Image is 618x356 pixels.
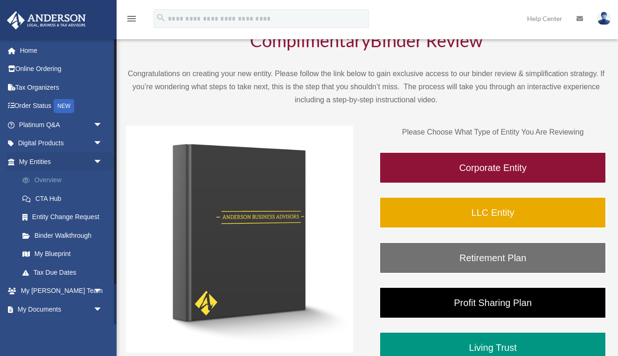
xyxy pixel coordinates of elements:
[379,287,606,319] a: Profit Sharing Plan
[7,134,117,153] a: Digital Productsarrow_drop_down
[250,29,370,51] span: Complimentary
[7,152,117,171] a: My Entitiesarrow_drop_down
[379,197,606,228] a: LLC Entity
[93,319,112,338] span: arrow_drop_down
[13,171,117,190] a: Overview
[93,152,112,171] span: arrow_drop_down
[13,208,117,227] a: Entity Change Request
[7,97,117,116] a: Order StatusNEW
[93,282,112,301] span: arrow_drop_down
[379,126,606,139] p: Please Choose What Type of Entity You Are Reviewing
[13,189,117,208] a: CTA Hub
[379,242,606,274] a: Retirement Plan
[13,263,117,282] a: Tax Due Dates
[4,11,89,29] img: Anderson Advisors Platinum Portal
[7,319,117,337] a: Online Learningarrow_drop_down
[54,99,74,113] div: NEW
[93,300,112,319] span: arrow_drop_down
[93,134,112,153] span: arrow_drop_down
[370,29,483,51] span: Binder Review
[7,115,117,134] a: Platinum Q&Aarrow_drop_down
[7,282,117,300] a: My [PERSON_NAME] Teamarrow_drop_down
[126,67,606,107] p: Congratulations on creating your new entity. Please follow the link below to gain exclusive acces...
[7,300,117,319] a: My Documentsarrow_drop_down
[13,245,117,263] a: My Blueprint
[7,41,117,60] a: Home
[126,13,137,24] i: menu
[7,78,117,97] a: Tax Organizers
[379,152,606,184] a: Corporate Entity
[597,12,611,25] img: User Pic
[93,115,112,135] span: arrow_drop_down
[7,60,117,78] a: Online Ordering
[126,16,137,24] a: menu
[13,226,112,245] a: Binder Walkthrough
[156,13,166,23] i: search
